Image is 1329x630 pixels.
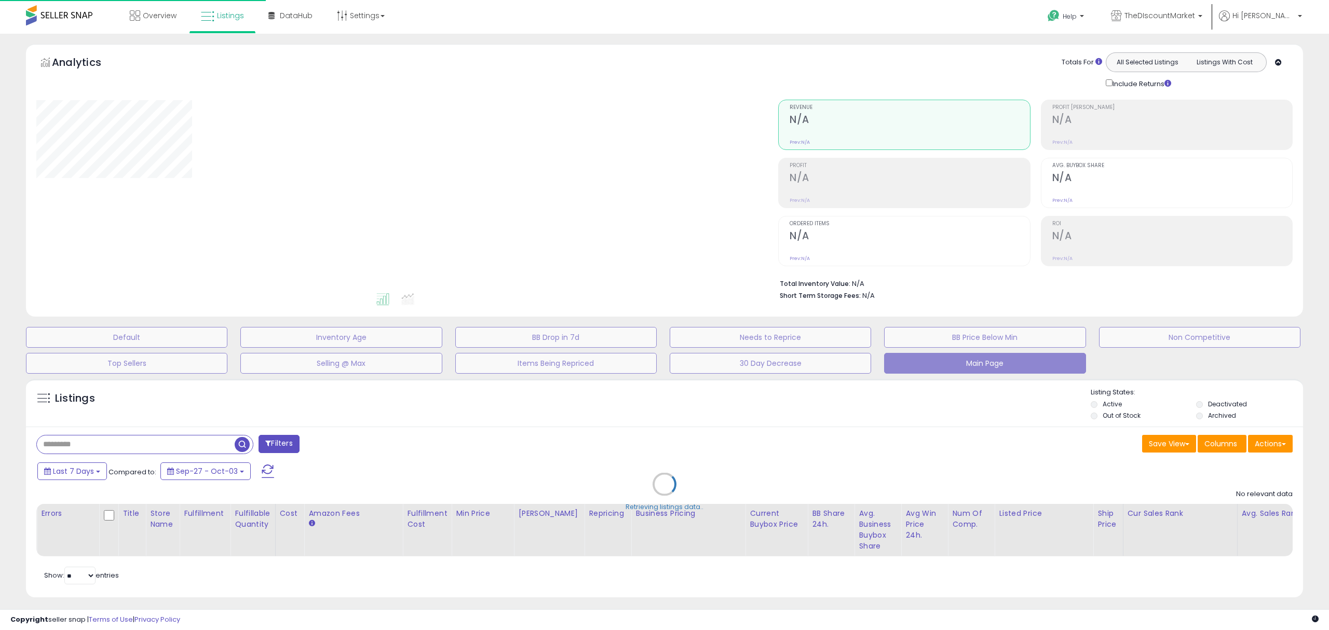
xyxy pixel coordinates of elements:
span: N/A [862,291,875,300]
button: Selling @ Max [240,353,442,374]
a: Terms of Use [89,614,133,624]
span: Hi [PERSON_NAME] [1232,10,1295,21]
span: TheDIscountMarket [1124,10,1195,21]
span: Profit [PERSON_NAME] [1052,105,1292,111]
small: Prev: N/A [790,197,810,203]
span: Listings [217,10,244,21]
a: Hi [PERSON_NAME] [1219,10,1302,34]
b: Total Inventory Value: [780,279,850,288]
span: Profit [790,163,1029,169]
button: Non Competitive [1099,327,1300,348]
button: Top Sellers [26,353,227,374]
h2: N/A [790,114,1029,128]
small: Prev: N/A [1052,139,1073,145]
button: Inventory Age [240,327,442,348]
h2: N/A [790,230,1029,244]
li: N/A [780,277,1285,289]
small: Prev: N/A [1052,255,1073,262]
div: seller snap | | [10,615,180,625]
span: ROI [1052,221,1292,227]
i: Get Help [1047,9,1060,22]
small: Prev: N/A [790,139,810,145]
button: Default [26,327,227,348]
strong: Copyright [10,614,48,624]
h2: N/A [1052,114,1292,128]
span: Revenue [790,105,1029,111]
span: Help [1063,12,1077,21]
button: BB Price Below Min [884,327,1086,348]
h2: N/A [1052,230,1292,244]
span: Avg. Buybox Share [1052,163,1292,169]
button: Listings With Cost [1186,56,1263,69]
a: Privacy Policy [134,614,180,624]
button: 30 Day Decrease [670,353,871,374]
div: Retrieving listings data.. [626,502,703,512]
span: Ordered Items [790,221,1029,227]
h2: N/A [790,172,1029,186]
span: DataHub [280,10,313,21]
h5: Analytics [52,55,121,72]
div: Include Returns [1098,77,1184,89]
a: Help [1039,2,1094,34]
small: Prev: N/A [1052,197,1073,203]
div: Totals For [1062,58,1102,67]
h2: N/A [1052,172,1292,186]
button: BB Drop in 7d [455,327,657,348]
span: Overview [143,10,177,21]
b: Short Term Storage Fees: [780,291,861,300]
button: Items Being Repriced [455,353,657,374]
button: All Selected Listings [1109,56,1186,69]
button: Main Page [884,353,1086,374]
button: Needs to Reprice [670,327,871,348]
small: Prev: N/A [790,255,810,262]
